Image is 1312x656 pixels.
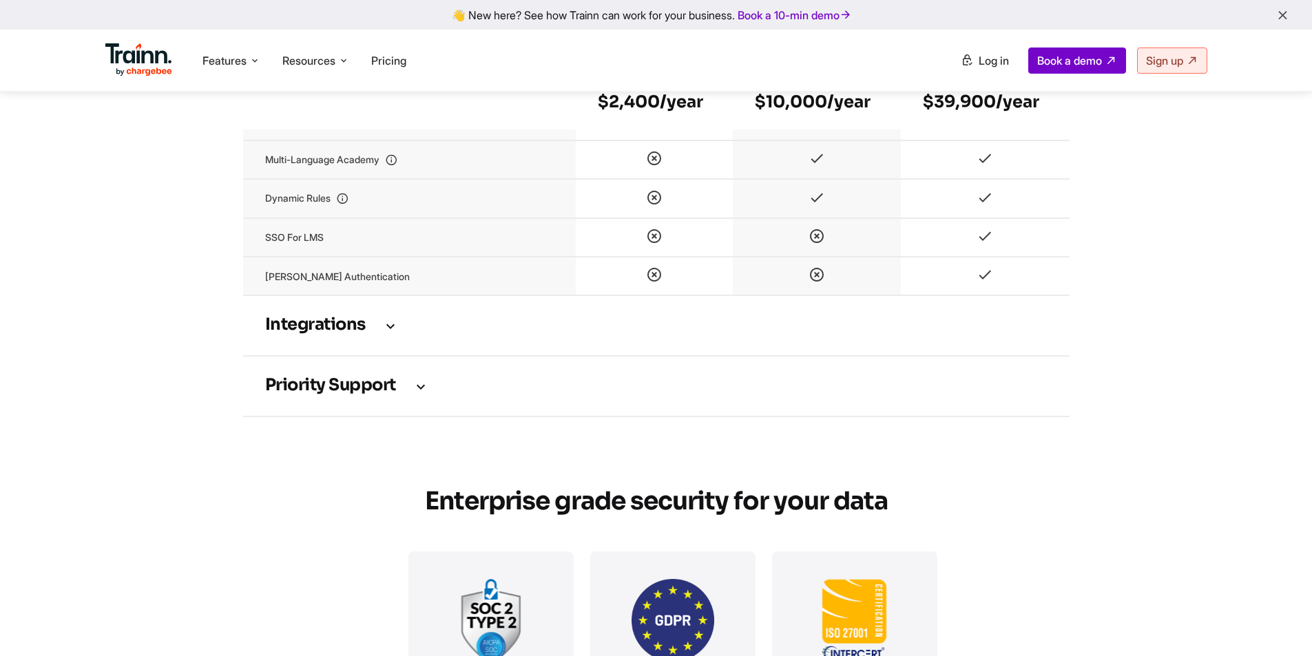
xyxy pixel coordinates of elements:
[265,318,1048,333] h3: Integrations
[598,91,711,113] h6: $2,400/year
[979,54,1009,67] span: Log in
[282,53,335,68] span: Resources
[755,91,879,113] h6: $10,000/year
[1037,54,1102,67] span: Book a demo
[735,6,855,25] a: Book a 10-min demo
[1146,54,1183,67] span: Sign up
[243,140,576,179] td: Multi-language Academy
[202,53,247,68] span: Features
[265,379,1048,394] h3: Priority support
[408,479,904,524] h2: Enterprise grade security for your data
[371,54,406,67] a: Pricing
[243,257,576,295] td: [PERSON_NAME] authentication
[923,91,1048,113] h6: $39,900/year
[105,43,173,76] img: Trainn Logo
[243,218,576,257] td: SSO for LMS
[952,48,1017,73] a: Log in
[1243,590,1312,656] iframe: Chat Widget
[8,8,1304,21] div: 👋 New here? See how Trainn can work for your business.
[1028,47,1126,74] a: Book a demo
[243,179,576,218] td: Dynamic rules
[1137,47,1207,74] a: Sign up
